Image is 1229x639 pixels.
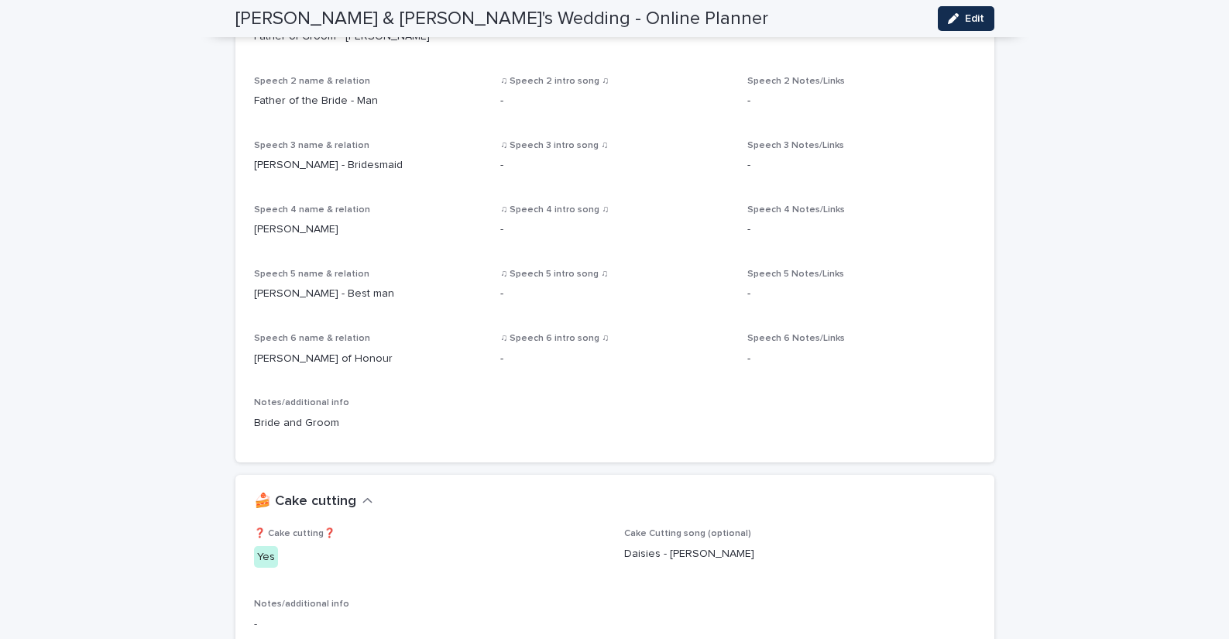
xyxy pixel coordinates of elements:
span: ♫ Speech 3 intro song ♫ [500,141,608,150]
p: - [500,222,503,238]
p: [PERSON_NAME] of Honour [254,351,482,367]
button: 🍰 Cake cutting [254,493,373,510]
span: ♫ Speech 4 intro song ♫ [500,205,609,215]
p: - [747,222,976,238]
p: Bride and Groom [254,415,976,431]
span: Speech 3 Notes/Links [747,141,844,150]
span: Notes/additional info [254,599,349,609]
p: [PERSON_NAME] - Best man [254,286,482,302]
span: Speech 2 name & relation [254,77,370,86]
p: - [500,157,503,173]
p: - [500,351,503,367]
span: ♫ Speech 6 intro song ♫ [500,334,609,343]
span: ♫ Speech 2 intro song ♫ [500,77,609,86]
p: - [747,93,976,109]
span: Notes/additional info [254,398,349,407]
h2: [PERSON_NAME] & [PERSON_NAME]'s Wedding - Online Planner [235,8,768,30]
span: Speech 5 Notes/Links [747,270,844,279]
p: - [747,351,976,367]
p: - [747,157,976,173]
span: Cake Cutting song (optional) [624,529,751,538]
button: Edit [938,6,994,31]
p: Father of the Bride - Man [254,93,482,109]
p: - [500,93,503,109]
span: ♫ Speech 5 intro song ♫ [500,270,608,279]
span: Speech 5 name & relation [254,270,369,279]
span: Speech 4 Notes/Links [747,205,845,215]
p: [PERSON_NAME] - Bridesmaid [254,157,482,173]
p: - [254,617,976,633]
span: Speech 6 name & relation [254,334,370,343]
span: Speech 2 Notes/Links [747,77,845,86]
div: Yes [254,546,278,569]
p: [PERSON_NAME] [254,222,482,238]
h2: 🍰 Cake cutting [254,493,356,510]
span: Edit [965,13,984,24]
p: - [747,286,976,302]
span: Speech 4 name & relation [254,205,370,215]
span: Speech 6 Notes/Links [747,334,845,343]
span: Speech 3 name & relation [254,141,369,150]
span: ❓ Cake cutting❓ [254,529,335,538]
p: - [500,286,503,302]
p: Daisies - [PERSON_NAME] [624,546,976,562]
